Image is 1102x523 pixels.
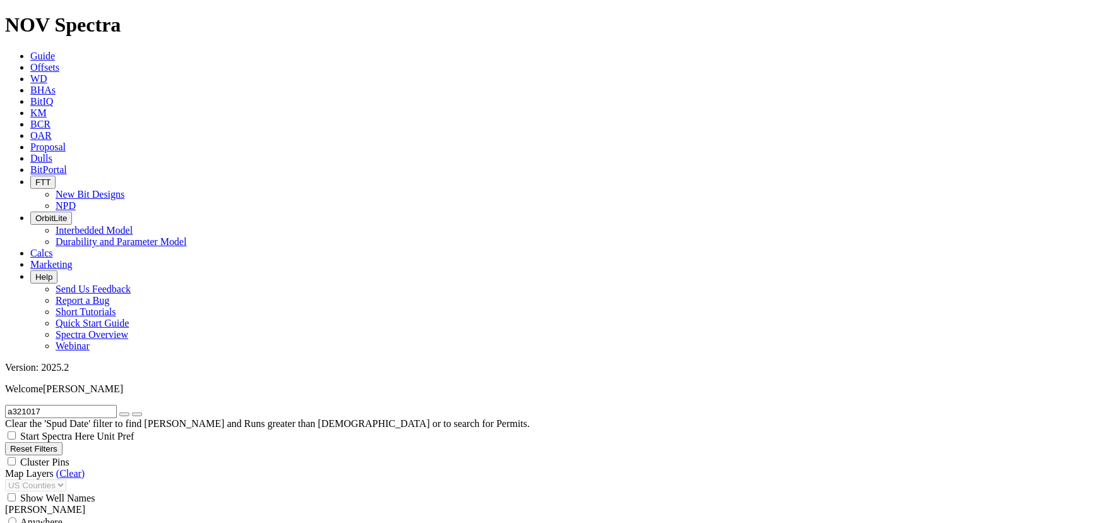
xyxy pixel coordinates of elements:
[43,383,123,394] span: [PERSON_NAME]
[20,493,95,503] span: Show Well Names
[30,85,56,95] a: BHAs
[97,431,134,442] span: Unit Pref
[56,189,124,200] a: New Bit Designs
[5,418,530,429] span: Clear the 'Spud Date' filter to find [PERSON_NAME] and Runs greater than [DEMOGRAPHIC_DATA] or to...
[30,130,52,141] a: OAR
[5,383,1097,395] p: Welcome
[5,362,1097,373] div: Version: 2025.2
[5,468,54,479] span: Map Layers
[30,51,55,61] a: Guide
[56,284,131,294] a: Send Us Feedback
[30,212,72,225] button: OrbitLite
[20,457,69,467] span: Cluster Pins
[56,340,90,351] a: Webinar
[56,306,116,317] a: Short Tutorials
[30,153,52,164] a: Dulls
[35,272,52,282] span: Help
[5,442,63,455] button: Reset Filters
[35,177,51,187] span: FTT
[30,96,53,107] a: BitIQ
[30,248,53,258] a: Calcs
[30,259,73,270] a: Marketing
[56,225,133,236] a: Interbedded Model
[30,270,57,284] button: Help
[56,295,109,306] a: Report a Bug
[56,329,128,340] a: Spectra Overview
[8,431,16,440] input: Start Spectra Here
[5,13,1097,37] h1: NOV Spectra
[56,200,76,211] a: NPD
[30,73,47,84] a: WD
[30,62,59,73] a: Offsets
[56,236,187,247] a: Durability and Parameter Model
[30,119,51,129] a: BCR
[30,176,56,189] button: FTT
[56,318,129,328] a: Quick Start Guide
[5,504,1097,515] div: [PERSON_NAME]
[56,468,85,479] a: (Clear)
[30,164,67,175] a: BitPortal
[35,213,67,223] span: OrbitLite
[30,141,66,152] a: Proposal
[20,431,94,442] span: Start Spectra Here
[30,107,47,118] a: KM
[5,405,117,418] input: Search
